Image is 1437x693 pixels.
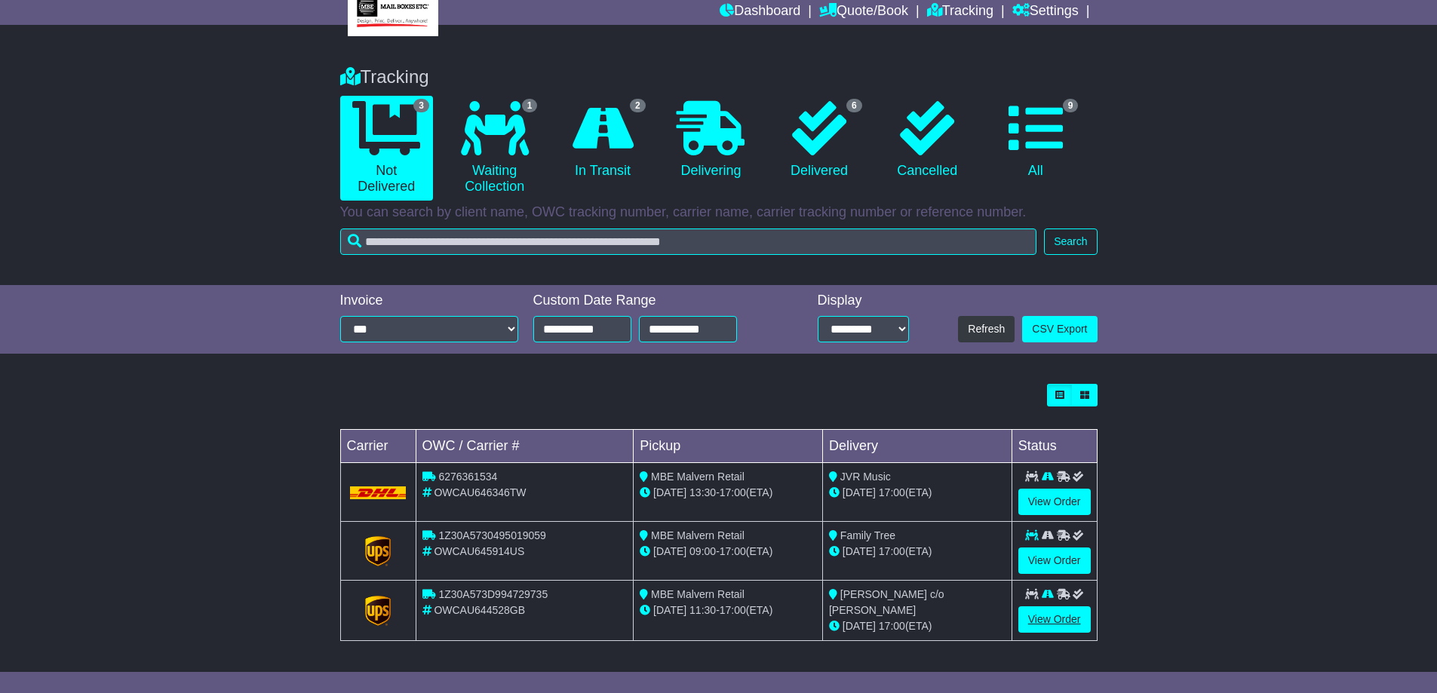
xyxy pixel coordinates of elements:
button: Search [1044,228,1097,255]
div: - (ETA) [640,603,816,618]
td: OWC / Carrier # [416,430,634,463]
span: 09:00 [689,545,716,557]
td: Delivery [822,430,1012,463]
div: (ETA) [829,485,1006,501]
img: DHL.png [350,486,407,498]
div: (ETA) [829,544,1006,560]
td: Pickup [634,430,823,463]
span: 2 [630,99,646,112]
span: 17:00 [879,545,905,557]
span: 17:00 [720,486,746,498]
span: MBE Malvern Retail [651,588,745,600]
span: 3 [413,99,429,112]
p: You can search by client name, OWC tracking number, carrier name, carrier tracking number or refe... [340,204,1098,221]
span: 11:30 [689,604,716,616]
div: Custom Date Range [533,293,775,309]
div: Tracking [333,66,1105,88]
span: [DATE] [653,486,686,498]
div: (ETA) [829,618,1006,634]
a: Cancelled [881,96,974,185]
span: MBE Malvern Retail [651,529,745,541]
span: OWCAU644528GB [434,604,525,616]
span: [DATE] [653,604,686,616]
button: Refresh [958,316,1015,342]
div: Invoice [340,293,518,309]
span: OWCAU646346TW [434,486,526,498]
img: GetCarrierServiceLogo [365,596,391,626]
span: 1 [522,99,538,112]
a: 6 Delivered [772,96,865,185]
span: [DATE] [843,620,876,632]
span: 17:00 [720,604,746,616]
a: 9 All [989,96,1082,185]
span: OWCAU645914US [434,545,524,557]
span: 1Z30A573D994729735 [438,588,548,600]
td: Status [1012,430,1097,463]
a: View Order [1018,606,1091,633]
a: Delivering [665,96,757,185]
span: 6276361534 [438,471,497,483]
span: 1Z30A5730495019059 [438,529,545,541]
a: 1 Waiting Collection [448,96,541,201]
span: JVR Music [840,471,891,483]
span: Family Tree [840,529,895,541]
img: GetCarrierServiceLogo [365,536,391,566]
span: [DATE] [843,486,876,498]
div: - (ETA) [640,485,816,501]
span: 13:30 [689,486,716,498]
td: Carrier [340,430,416,463]
span: 17:00 [879,620,905,632]
span: 17:00 [720,545,746,557]
span: 6 [846,99,862,112]
span: [DATE] [843,545,876,557]
a: View Order [1018,489,1091,515]
div: - (ETA) [640,544,816,560]
a: 2 In Transit [556,96,649,185]
a: CSV Export [1022,316,1097,342]
span: 17:00 [879,486,905,498]
div: Display [818,293,909,309]
span: 9 [1063,99,1079,112]
a: View Order [1018,547,1091,574]
a: 3 Not Delivered [340,96,433,201]
span: [PERSON_NAME] c/o [PERSON_NAME] [829,588,944,616]
span: MBE Malvern Retail [651,471,745,483]
span: [DATE] [653,545,686,557]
